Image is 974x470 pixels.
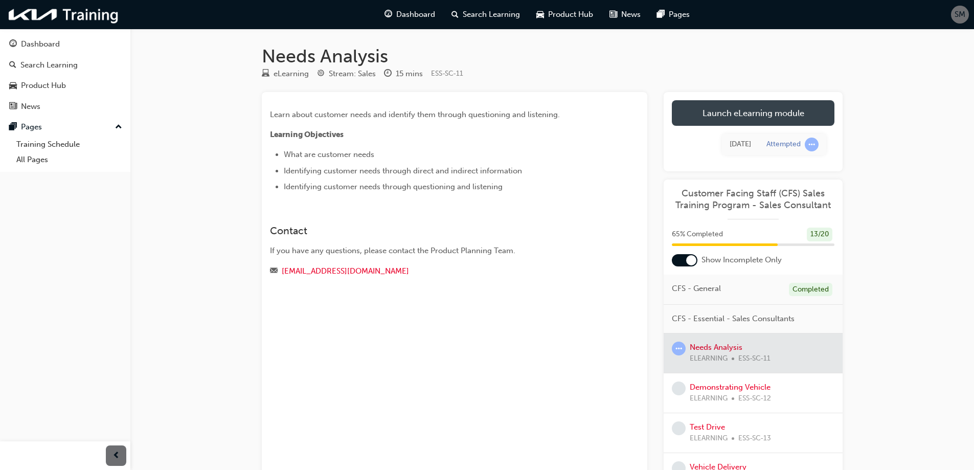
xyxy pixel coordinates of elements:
[672,283,721,295] span: CFS - General
[284,150,374,159] span: What are customer needs
[5,4,123,25] img: kia-training
[262,45,843,68] h1: Needs Analysis
[690,383,771,392] a: Demonstrating Vehicle
[672,342,686,355] span: learningRecordVerb_ATTEMPT-icon
[21,80,66,92] div: Product Hub
[672,229,723,240] span: 65 % Completed
[4,118,126,137] button: Pages
[738,433,771,444] span: ESS-SC-13
[672,313,795,325] span: CFS - Essential - Sales Consultants
[672,188,834,211] a: Customer Facing Staff (CFS) Sales Training Program - Sales Consultant
[396,68,423,80] div: 15 mins
[657,8,665,21] span: pages-icon
[284,182,503,191] span: Identifying customer needs through questioning and listening
[284,166,522,175] span: Identifying customer needs through direct and indirect information
[317,68,376,80] div: Stream
[12,137,126,152] a: Training Schedule
[282,266,409,276] a: [EMAIL_ADDRESS][DOMAIN_NAME]
[451,8,459,21] span: search-icon
[548,9,593,20] span: Product Hub
[690,393,728,405] span: ELEARNING
[270,267,278,276] span: email-icon
[672,382,686,395] span: learningRecordVerb_NONE-icon
[4,35,126,54] a: Dashboard
[4,97,126,116] a: News
[274,68,309,80] div: eLearning
[270,245,602,257] div: If you have any questions, please contact the Product Planning Team.
[443,4,528,25] a: search-iconSearch Learning
[766,140,801,149] div: Attempted
[9,102,17,111] span: news-icon
[805,138,819,151] span: learningRecordVerb_ATTEMPT-icon
[690,433,728,444] span: ELEARNING
[4,76,126,95] a: Product Hub
[601,4,649,25] a: news-iconNews
[270,130,344,139] span: Learning Objectives
[536,8,544,21] span: car-icon
[730,139,751,150] div: Thu Sep 25 2025 16:45:21 GMT+0930 (Australian Central Standard Time)
[701,254,782,266] span: Show Incomplete Only
[672,421,686,435] span: learningRecordVerb_NONE-icon
[20,59,78,71] div: Search Learning
[21,38,60,50] div: Dashboard
[4,56,126,75] a: Search Learning
[376,4,443,25] a: guage-iconDashboard
[396,9,435,20] span: Dashboard
[21,101,40,113] div: News
[789,283,832,297] div: Completed
[12,152,126,168] a: All Pages
[9,40,17,49] span: guage-icon
[329,68,376,80] div: Stream: Sales
[669,9,690,20] span: Pages
[317,70,325,79] span: target-icon
[270,110,560,119] span: Learn about customer needs and identify them through questioning and listening.
[807,228,832,241] div: 13 / 20
[672,100,834,126] a: Launch eLearning module
[463,9,520,20] span: Search Learning
[9,61,16,70] span: search-icon
[115,121,122,134] span: up-icon
[270,225,602,237] h3: Contact
[112,450,120,462] span: prev-icon
[262,68,309,80] div: Type
[621,9,641,20] span: News
[21,121,42,133] div: Pages
[384,8,392,21] span: guage-icon
[528,4,601,25] a: car-iconProduct Hub
[431,69,463,78] span: Learning resource code
[9,81,17,91] span: car-icon
[4,33,126,118] button: DashboardSearch LearningProduct HubNews
[738,393,771,405] span: ESS-SC-12
[384,68,423,80] div: Duration
[9,123,17,132] span: pages-icon
[955,9,965,20] span: SM
[951,6,969,24] button: SM
[270,265,602,278] div: Email
[649,4,698,25] a: pages-iconPages
[609,8,617,21] span: news-icon
[384,70,392,79] span: clock-icon
[690,422,725,432] a: Test Drive
[262,70,269,79] span: learningResourceType_ELEARNING-icon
